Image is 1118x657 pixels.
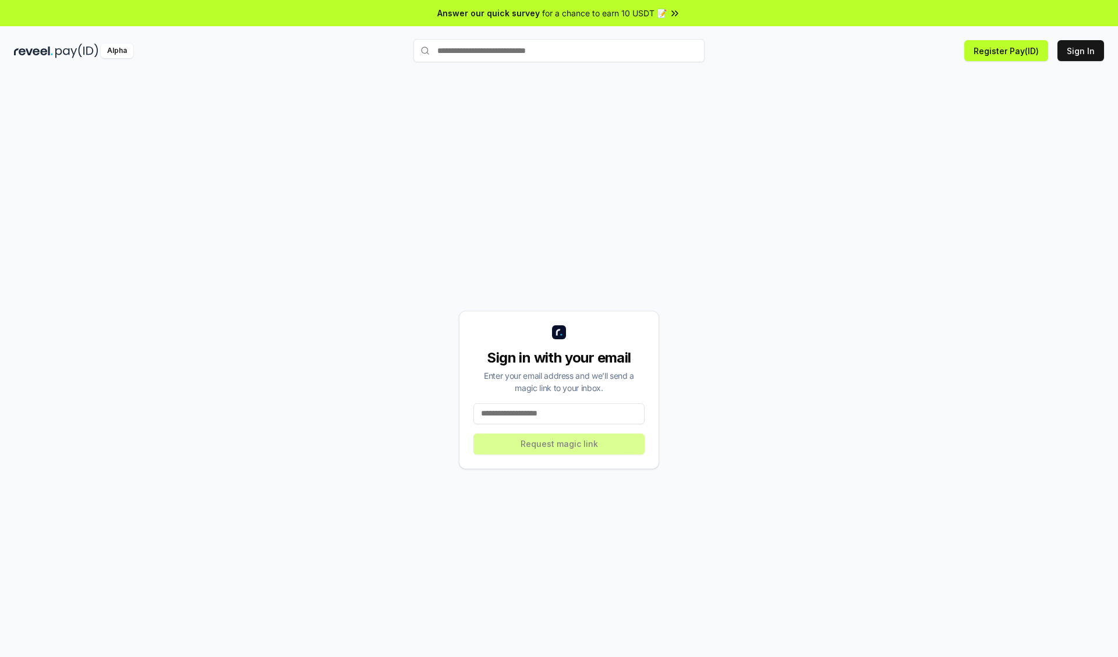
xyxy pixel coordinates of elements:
img: logo_small [552,325,566,339]
div: Sign in with your email [473,349,645,367]
div: Enter your email address and we’ll send a magic link to your inbox. [473,370,645,394]
span: Answer our quick survey [437,7,540,19]
span: for a chance to earn 10 USDT 📝 [542,7,667,19]
img: reveel_dark [14,44,53,58]
div: Alpha [101,44,133,58]
button: Register Pay(ID) [964,40,1048,61]
img: pay_id [55,44,98,58]
button: Sign In [1057,40,1104,61]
